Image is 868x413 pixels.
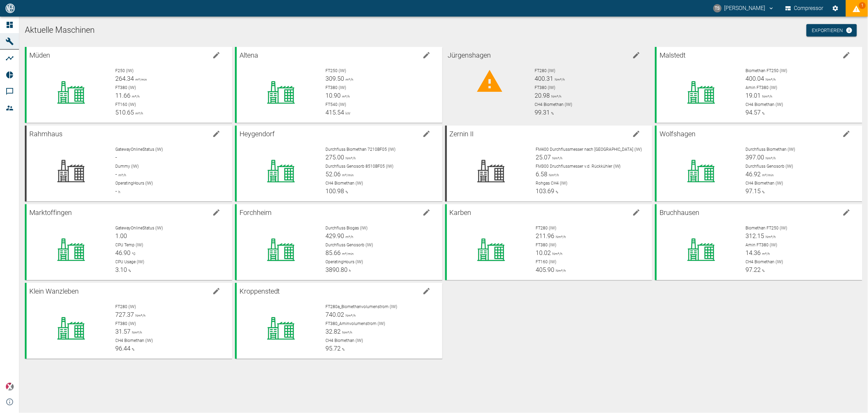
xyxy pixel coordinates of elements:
[116,109,134,116] span: 510.65
[5,3,16,13] img: logo
[116,304,136,309] span: FT280 (IW)
[134,314,146,317] span: Nm³/h
[325,164,393,169] span: Durchfluss Genosorb 8510BF05 (IW)
[235,204,442,280] a: Forchheimedit machineDurchfluss Biogas (IW)429.90m³/hDurchfluss Genosorb (IW)85.66m³/minOperating...
[131,252,136,256] span: °C
[6,383,14,391] img: Xplore Logo
[712,2,776,14] button: timo.streitbuerger@arcanum-energy.de
[325,249,341,256] span: 85.66
[547,173,559,177] span: Nm³/h
[240,51,258,59] span: Altena
[127,269,131,273] span: %
[840,206,854,219] button: edit machine
[341,173,354,177] span: m³/min
[550,95,561,98] span: Nm³/h
[536,249,551,256] span: 10.02
[536,259,556,264] span: FT160 (IW)
[117,173,126,177] span: m³/h
[713,4,722,12] div: TS
[554,190,558,194] span: %
[325,311,344,318] span: 740.02
[660,130,695,138] span: Wolfshagen
[25,25,862,36] h1: Aktuelle Maschinen
[116,92,131,99] span: 11.66
[29,287,79,295] span: Klein Wanzleben
[420,284,433,298] button: edit machine
[840,48,854,62] button: edit machine
[761,95,772,98] span: Nm³/h
[131,331,142,334] span: Nm³/h
[655,47,862,123] a: Malstedtedit machineBiomethan FT250 (IW)400.04Nm³/hAmin FT380 (IW)19.01Nm³/hCH4 Biomethan (IW)94.57%
[344,78,353,81] span: m³/h
[746,85,778,90] span: Amin FT380 (IW)
[116,266,127,273] span: 3.10
[240,130,275,138] span: Heygendorf
[341,252,354,256] span: m³/min
[807,24,857,37] a: Exportieren
[655,204,862,280] a: Bruchhausenedit machineBiomethan FT250 (IW)312.15Nm³/hAmin FT380 (IW)14.36m³/hCH4 Biomethan (IW)9...
[746,147,796,152] span: Durchfluss Biomethan (IW)
[116,243,144,247] span: CPU Temp (IW)
[554,269,566,273] span: Nm³/h
[829,2,842,14] button: Einstellungen
[764,235,776,239] span: Nm³/h
[25,204,232,280] a: Marktoffingenedit machineGatewayOnlineStatus (IW)1.00CPU Temp (IW)46.90°CCPU Usage (IW)3.10%
[746,266,761,273] span: 97.22
[116,75,134,82] span: 264.34
[746,259,783,264] span: CH4 Biomethan (IW)
[116,226,163,230] span: GatewayOnlineStatus (IW)
[536,232,554,239] span: 211.96
[655,126,862,201] a: Wolfshagenedit machineDurchfluss Biomethan (IW)397.00Nm³/hDurchfluss Genosorb (IW)46.92m³/minCH4 ...
[784,2,825,14] button: Compressor
[117,190,120,194] span: h
[116,338,153,343] span: CH4 Biomethan (IW)
[325,170,341,178] span: 52.06
[325,85,346,90] span: FT380 (IW)
[536,170,547,178] span: 6.58
[116,170,117,178] span: -
[551,252,562,256] span: Nm³/h
[660,51,685,59] span: Malstedt
[116,68,134,73] span: F250 (IW)
[325,345,341,352] span: 95.72
[116,154,117,161] span: -
[25,47,232,123] a: Müdenedit machineF250 (IW)264.34m³/minFT380 (IW)11.66m³/hFT160 (IW)510.65m³/h
[846,27,853,34] svg: Jetzt mit HF Export
[235,47,442,123] a: Altenaedit machineFT250 (IW)309.50m³/hFT380 (IW)10.90m³/hFT540 (IW)415.54kW
[536,243,556,247] span: FT380 (IW)
[536,226,556,230] span: FT280 (IW)
[325,243,373,247] span: Durchfluss Genosorb (IW)
[235,283,442,359] a: Kroppenstedtedit machineFT280a_Biomethanvolumenstrom (IW)740.02Nm³/hFT380_Aminvolumenstrom (IW)32...
[840,127,854,141] button: edit machine
[445,126,653,201] a: Zernin IIedit machineFM400 Durchflussmesser nach [GEOGRAPHIC_DATA] (IW)25.07Nm³/hFM300 Druchfluss...
[551,156,562,160] span: Nm³/h
[445,47,653,118] a: Jürgenshagenedit machineFT280 (IW)400.31Nm³/hFT380 (IW)20.98Nm³/hCH4 Biomethan (IW)99.31%
[325,109,344,116] span: 415.54
[761,252,770,256] span: m³/h
[746,170,761,178] span: 46.92
[325,321,385,326] span: FT380_Aminvolumenstrom (IW)
[325,187,344,195] span: 100.98
[325,92,341,99] span: 10.90
[209,48,223,62] button: edit machine
[746,154,764,161] span: 397.00
[746,92,761,99] span: 19.01
[761,173,774,177] span: m³/min
[116,85,136,90] span: FT380 (IW)
[660,208,699,217] span: Bruchhausen
[29,51,50,59] span: Müden
[344,235,353,239] span: m³/h
[746,226,788,230] span: Biomethan FT250 (IW)
[450,208,471,217] span: Karben
[536,147,642,152] span: FM400 Durchflussmesser nach [GEOGRAPHIC_DATA] (IW)
[344,111,350,115] span: kW
[116,164,139,169] span: Dummy (IW)
[630,206,643,219] button: edit machine
[746,75,764,82] span: 400.04
[746,249,761,256] span: 14.36
[761,111,765,115] span: %
[209,127,223,141] button: edit machine
[550,111,554,115] span: %
[341,347,344,351] span: %
[859,2,866,9] span: 1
